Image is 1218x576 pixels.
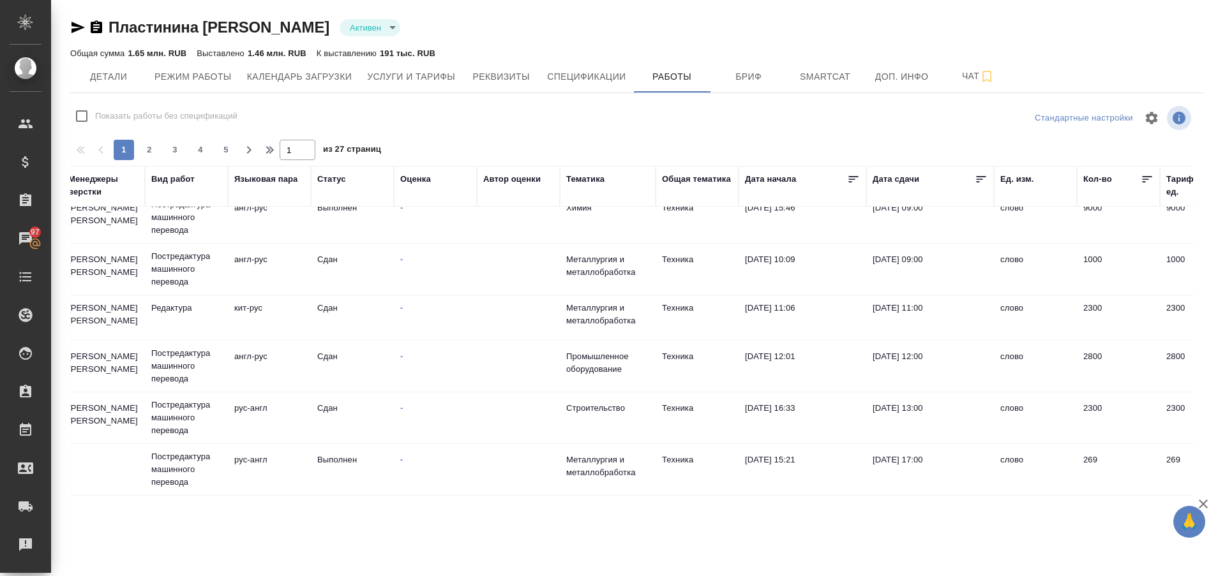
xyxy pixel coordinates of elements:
span: Доп. инфо [871,69,933,85]
span: 4 [190,144,211,156]
p: Постредактура машинного перевода [151,198,222,237]
p: 1.65 млн. RUB [128,48,186,58]
td: Сдан [311,395,394,440]
div: Общая тематика [662,173,731,186]
p: Общая сумма [70,48,128,58]
td: слово [994,295,1077,340]
td: Техника [656,496,739,540]
td: слово [994,395,1077,440]
td: Техника [656,295,739,340]
a: - [400,255,403,264]
div: Языковая пара [234,173,298,186]
td: [PERSON_NAME] [PERSON_NAME] [62,395,145,440]
button: 5 [216,140,236,160]
span: Детали [78,69,139,85]
a: - [400,403,403,413]
p: Химия [566,202,649,214]
div: Тематика [566,173,605,186]
span: Настроить таблицу [1136,103,1167,133]
div: Активен [340,19,400,36]
span: Посмотреть информацию [1167,106,1194,130]
p: Постредактура машинного перевода [151,450,222,489]
td: [DATE] 12:01 [739,496,866,540]
td: слово [994,447,1077,492]
p: Постредактура машинного перевода [151,347,222,385]
td: слово [994,247,1077,292]
td: Сдан [311,344,394,388]
td: Техника [656,344,739,388]
td: 2300 [1077,295,1160,340]
span: 2 [139,144,160,156]
div: split button [1032,108,1136,128]
td: Техника [656,395,739,440]
td: Техника [656,195,739,240]
div: Статус [317,173,346,186]
button: 🙏 [1173,506,1205,538]
span: 🙏 [1178,508,1200,535]
td: 9000 [1077,195,1160,240]
p: Металлургия и металлобработка [566,454,649,479]
td: [DATE] 09:00 [866,247,994,292]
td: Сдан [311,496,394,540]
td: Техника [656,447,739,492]
span: Реквизиты [470,69,532,85]
a: Пластинина [PERSON_NAME] [109,18,329,36]
span: Спецификации [547,69,626,85]
td: рус-англ [228,395,311,440]
td: 2800 [1077,344,1160,388]
p: Постредактура машинного перевода [151,399,222,437]
p: К выставлению [317,48,380,58]
div: Оценка [400,173,431,186]
p: Металлургия и металлобработка [566,302,649,327]
span: Показать работы без спецификаций [95,110,237,122]
td: [DATE] 12:01 [739,344,866,388]
td: 2300 [1077,395,1160,440]
button: Скопировать ссылку [89,20,104,35]
span: 97 [23,226,47,239]
a: 97 [3,223,48,255]
button: 4 [190,140,211,160]
span: Услуги и тарифы [367,69,455,85]
td: Техника [656,247,739,292]
td: [DATE] 12:00 [866,344,994,388]
td: рус-англ [228,447,311,492]
td: Выполнен [311,195,394,240]
div: Вид работ [151,173,195,186]
td: [DATE] 15:21 [739,447,866,492]
a: - [400,455,403,464]
td: англ-рус [228,247,311,292]
div: Дата начала [745,173,796,186]
td: кит-рус [228,496,311,540]
td: 269 [1077,447,1160,492]
div: Дата сдачи [873,173,919,186]
p: Редактура [151,302,222,314]
button: Активен [346,22,385,33]
td: [DATE] 10:09 [739,247,866,292]
a: - [400,351,403,361]
td: [DATE] 15:46 [739,195,866,240]
td: [DATE] 16:33 [739,395,866,440]
span: Работы [642,69,703,85]
td: [PERSON_NAME] [PERSON_NAME] [62,496,145,540]
td: 1600 [1077,496,1160,540]
button: Скопировать ссылку для ЯМессенджера [70,20,86,35]
a: - [400,203,403,212]
span: Режим работы [154,69,232,85]
td: 1000 [1077,247,1160,292]
td: кит-рус [228,295,311,340]
span: 5 [216,144,236,156]
div: Кол-во [1083,173,1112,186]
span: Чат [948,68,1009,84]
p: Постредактура машинного перевода [151,250,222,288]
td: [DATE] 13:00 [866,395,994,440]
button: 3 [165,140,185,160]
td: [DATE] 11:00 [866,295,994,340]
p: Выставлено [197,48,248,58]
td: [PERSON_NAME] [PERSON_NAME] [62,247,145,292]
span: Бриф [718,69,779,85]
td: [PERSON_NAME] [PERSON_NAME] [62,195,145,240]
span: из 27 страниц [323,142,381,160]
div: Ед. изм. [1000,173,1034,186]
td: слово [994,496,1077,540]
td: [DATE] 11:06 [739,295,866,340]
